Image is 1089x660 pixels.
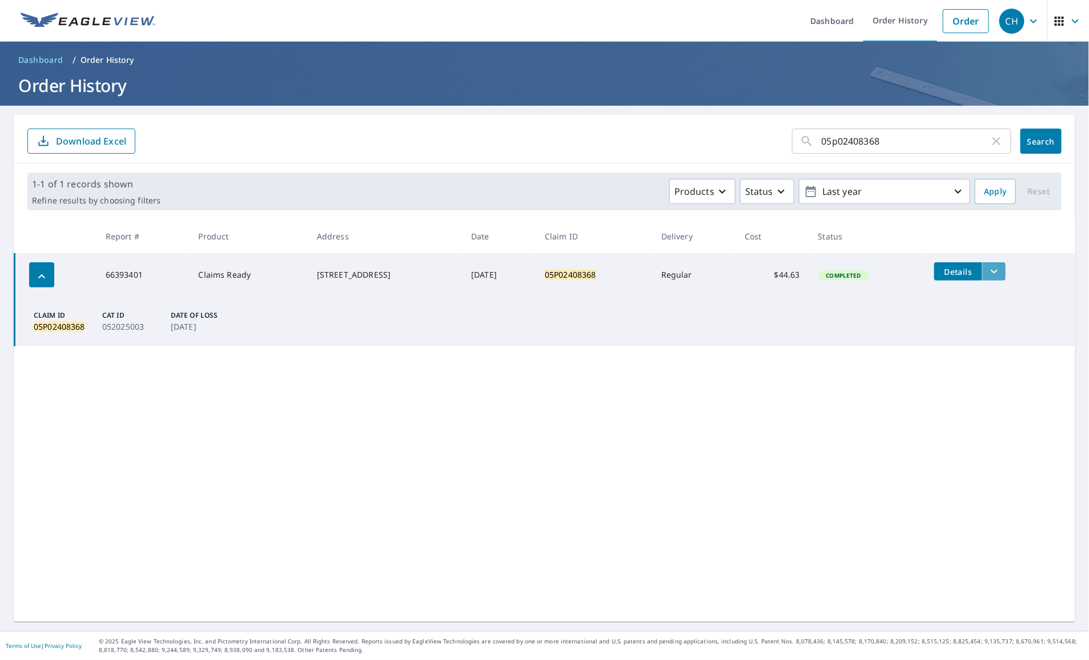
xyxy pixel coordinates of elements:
td: 66393401 [97,253,190,297]
a: Dashboard [14,51,68,69]
button: filesDropdownBtn-66393401 [982,262,1006,281]
p: | [6,642,82,649]
th: Delivery [652,219,736,253]
td: Claims Ready [190,253,308,297]
p: Date of Loss [171,310,235,321]
th: Report # [97,219,190,253]
img: EV Logo [21,13,155,30]
nav: breadcrumb [14,51,1075,69]
button: detailsBtn-66393401 [934,262,982,281]
p: © 2025 Eagle View Technologies, Inc. and Pictometry International Corp. All Rights Reserved. Repo... [99,637,1083,654]
p: Claim ID [34,310,98,321]
th: Status [809,219,925,253]
mark: 05P02408368 [545,269,596,280]
input: Address, Report #, Claim ID, etc. [822,125,990,157]
p: 1-1 of 1 records shown [32,177,160,191]
button: Search [1020,129,1062,154]
button: Status [740,179,794,204]
p: Products [674,185,714,198]
th: Product [190,219,308,253]
a: Order [943,9,989,33]
p: Last year [818,182,951,202]
span: Dashboard [18,54,63,66]
p: Cat ID [102,310,166,321]
p: [DATE] [171,321,235,333]
p: Status [745,185,773,198]
td: $44.63 [736,253,809,297]
div: CH [999,9,1024,34]
td: [DATE] [462,253,536,297]
p: Download Excel [56,135,126,147]
th: Cost [736,219,809,253]
li: / [73,53,76,67]
a: Terms of Use [6,642,41,650]
span: Completed [819,271,868,279]
span: Apply [984,185,1007,199]
button: Last year [799,179,970,204]
p: Order History [81,54,134,66]
mark: 05P02408368 [34,321,85,332]
button: Download Excel [27,129,135,154]
td: Regular [652,253,736,297]
p: 052025003 [102,321,166,333]
span: Details [941,266,975,277]
button: Apply [975,179,1016,204]
th: Claim ID [536,219,652,253]
h1: Order History [14,74,1075,97]
a: Privacy Policy [45,642,82,650]
button: Products [669,179,736,204]
th: Date [462,219,536,253]
div: [STREET_ADDRESS] [317,269,453,281]
th: Address [308,219,462,253]
span: Search [1030,136,1052,147]
p: Refine results by choosing filters [32,195,160,206]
